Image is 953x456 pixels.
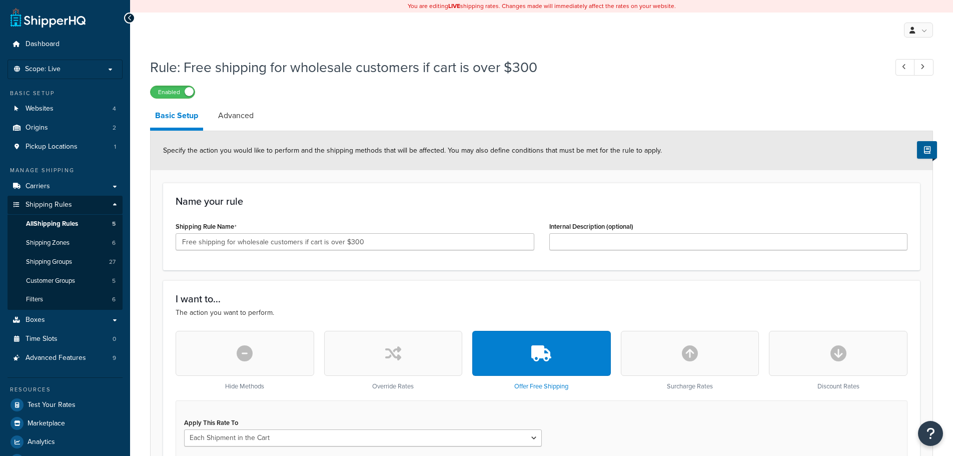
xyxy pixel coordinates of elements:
a: AllShipping Rules5 [8,215,123,233]
a: Filters6 [8,290,123,309]
a: Time Slots0 [8,330,123,348]
h3: I want to... [176,293,907,304]
a: Shipping Zones6 [8,234,123,252]
div: Resources [8,385,123,394]
a: Marketplace [8,414,123,432]
span: 6 [112,295,116,304]
li: Shipping Zones [8,234,123,252]
label: Internal Description (optional) [549,223,633,230]
span: Filters [26,295,43,304]
span: Scope: Live [25,65,61,74]
a: Previous Record [895,59,915,76]
span: Marketplace [28,419,65,428]
span: Websites [26,105,54,113]
a: Test Your Rates [8,396,123,414]
div: Override Rates [324,331,463,390]
a: Websites4 [8,100,123,118]
span: 0 [113,335,116,343]
span: Specify the action you would like to perform and the shipping methods that will be affected. You ... [163,145,662,156]
span: Shipping Groups [26,258,72,266]
span: Customer Groups [26,277,75,285]
li: Shipping Rules [8,196,123,310]
li: Advanced Features [8,349,123,367]
li: Filters [8,290,123,309]
h1: Rule: Free shipping for wholesale customers if cart is over $300 [150,58,877,77]
a: Shipping Groups27 [8,253,123,271]
b: LIVE [448,2,460,11]
button: Open Resource Center [918,421,943,446]
span: Pickup Locations [26,143,78,151]
label: Apply This Rate To [184,419,238,426]
a: Shipping Rules [8,196,123,214]
div: Manage Shipping [8,166,123,175]
a: Customer Groups5 [8,272,123,290]
p: The action you want to perform. [176,307,907,318]
span: Test Your Rates [28,401,76,409]
div: Hide Methods [176,331,314,390]
label: Shipping Rule Name [176,223,237,231]
li: Shipping Groups [8,253,123,271]
li: Pickup Locations [8,138,123,156]
span: 5 [112,220,116,228]
div: Discount Rates [769,331,907,390]
span: 27 [109,258,116,266]
label: Enabled [151,86,195,98]
span: Origins [26,124,48,132]
span: 1 [114,143,116,151]
span: Time Slots [26,335,58,343]
li: Customer Groups [8,272,123,290]
a: Advanced [213,104,259,128]
span: Advanced Features [26,354,86,362]
a: Dashboard [8,35,123,54]
a: Next Record [914,59,933,76]
li: Origins [8,119,123,137]
span: Dashboard [26,40,60,49]
span: Shipping Zones [26,239,70,247]
span: Shipping Rules [26,201,72,209]
li: Time Slots [8,330,123,348]
a: Basic Setup [150,104,203,131]
h3: Name your rule [176,196,907,207]
a: Pickup Locations1 [8,138,123,156]
span: 2 [113,124,116,132]
span: Carriers [26,182,50,191]
span: 9 [113,354,116,362]
span: 4 [113,105,116,113]
div: Surcharge Rates [621,331,759,390]
span: 6 [112,239,116,247]
span: 5 [112,277,116,285]
span: Analytics [28,438,55,446]
span: All Shipping Rules [26,220,78,228]
a: Boxes [8,311,123,329]
a: Analytics [8,433,123,451]
li: Websites [8,100,123,118]
a: Carriers [8,177,123,196]
span: Boxes [26,316,45,324]
a: Advanced Features9 [8,349,123,367]
a: Origins2 [8,119,123,137]
button: Show Help Docs [917,141,937,159]
div: Basic Setup [8,89,123,98]
div: Offer Free Shipping [472,331,611,390]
